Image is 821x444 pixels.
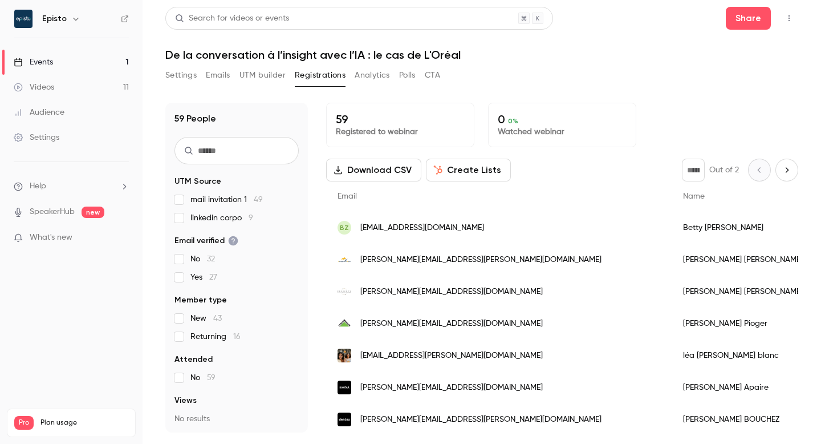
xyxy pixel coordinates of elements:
[338,285,351,298] img: presence.fr
[683,192,705,200] span: Name
[190,313,222,324] span: New
[190,272,217,283] span: Yes
[338,317,351,330] img: ext.leroymerlin.fr
[209,273,217,281] span: 27
[338,192,357,200] span: Email
[338,413,351,426] img: dentsu.com
[14,56,53,68] div: Events
[726,7,771,30] button: Share
[40,418,128,427] span: Plan usage
[239,66,286,84] button: UTM builder
[426,159,511,181] button: Create Lists
[14,10,32,28] img: Episto
[775,159,798,181] button: Next page
[190,331,241,342] span: Returning
[355,66,390,84] button: Analytics
[14,132,59,143] div: Settings
[206,66,230,84] button: Emails
[82,207,104,218] span: new
[254,196,263,204] span: 49
[115,233,129,243] iframe: Noticeable Trigger
[336,112,465,126] p: 59
[207,255,215,263] span: 32
[295,66,346,84] button: Registrations
[498,126,627,138] p: Watched webinar
[174,294,227,306] span: Member type
[14,107,64,118] div: Audience
[30,232,72,244] span: What's new
[14,180,129,192] li: help-dropdown-opener
[360,222,484,234] span: [EMAIL_ADDRESS][DOMAIN_NAME]
[360,382,543,394] span: [PERSON_NAME][EMAIL_ADDRESS][DOMAIN_NAME]
[190,194,263,205] span: mail invitation 1
[340,223,349,233] span: BZ
[174,354,213,365] span: Attended
[338,381,351,394] img: kantar.com
[399,66,416,84] button: Polls
[425,66,440,84] button: CTA
[360,254,601,266] span: [PERSON_NAME][EMAIL_ADDRESS][PERSON_NAME][DOMAIN_NAME]
[190,212,253,224] span: linkedin corpo
[360,414,601,426] span: [PERSON_NAME][EMAIL_ADDRESS][PERSON_NAME][DOMAIN_NAME]
[213,314,222,322] span: 43
[175,13,289,25] div: Search for videos or events
[190,372,216,384] span: No
[174,395,197,406] span: Views
[249,214,253,222] span: 9
[174,413,299,425] p: No results
[360,286,543,298] span: [PERSON_NAME][EMAIL_ADDRESS][DOMAIN_NAME]
[338,253,351,267] img: compagniedesalpes.fr
[207,374,216,382] span: 59
[336,126,465,138] p: Registered to webinar
[30,206,75,218] a: SpeakerHub
[508,117,518,125] span: 0 %
[174,235,238,247] span: Email verified
[233,333,241,341] span: 16
[165,48,798,62] h1: De la conversation à l’insight avec l’IA : le cas de L'Oréal
[30,180,46,192] span: Help
[338,346,351,365] img: dsm-firmenich.com
[326,159,421,181] button: Download CSV
[165,66,197,84] button: Settings
[174,176,221,187] span: UTM Source
[360,350,543,362] span: [EMAIL_ADDRESS][PERSON_NAME][DOMAIN_NAME]
[709,164,739,176] p: Out of 2
[190,253,215,265] span: No
[14,82,54,93] div: Videos
[42,13,67,25] h6: Episto
[498,112,627,126] p: 0
[360,318,543,330] span: [PERSON_NAME][EMAIL_ADDRESS][DOMAIN_NAME]
[174,112,216,126] h1: 59 People
[14,416,34,430] span: Pro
